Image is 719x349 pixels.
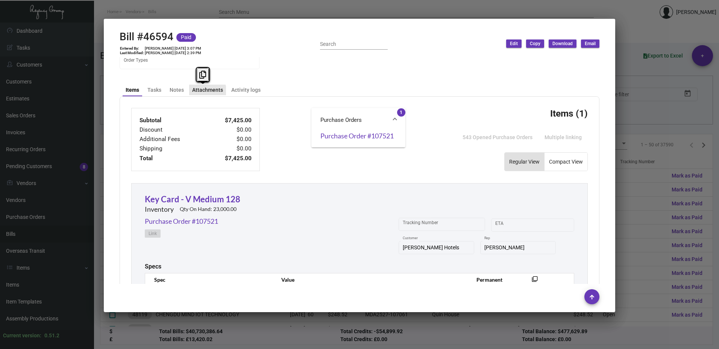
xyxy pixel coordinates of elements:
[207,125,252,135] td: $0.00
[550,108,588,119] h3: Items (1)
[320,116,387,124] mat-panel-title: Purchase Orders
[510,41,518,47] span: Edit
[525,222,561,228] input: End date
[145,229,161,238] button: Link
[120,51,144,55] td: Last Modified:
[552,41,573,47] span: Download
[274,273,469,286] th: Value
[120,30,173,43] h2: Bill #46594
[145,273,274,286] th: Spec
[207,154,252,163] td: $7,425.00
[311,108,405,132] mat-expansion-panel-header: Purchase Orders
[549,39,576,48] button: Download
[505,153,544,171] button: Regular View
[139,116,207,125] td: Subtotal
[581,39,599,48] button: Email
[139,154,207,163] td: Total
[545,153,587,171] button: Compact View
[180,206,237,212] h2: Qty On Hand: 23,000.00
[311,132,405,147] div: Purchase Orders
[149,231,157,237] span: Link
[147,86,161,94] div: Tasks
[192,86,223,94] div: Attachments
[207,144,252,153] td: $0.00
[44,332,59,340] div: 0.51.2
[3,332,41,340] div: Current version:
[231,86,261,94] div: Activity logs
[506,39,522,48] button: Edit
[545,134,582,140] span: Multiple linking
[139,125,207,135] td: Discount
[495,222,519,228] input: Start date
[457,130,538,144] button: 543 Opened Purchase Orders
[463,134,532,140] span: 543 Opened Purchase Orders
[532,278,538,284] mat-icon: filter_none
[538,130,588,144] button: Multiple linking
[207,135,252,144] td: $0.00
[145,263,161,270] h2: Specs
[176,33,196,42] mat-chip: Paid
[530,41,540,47] span: Copy
[144,46,202,51] td: [PERSON_NAME] [DATE] 3:07 PM
[526,39,544,48] button: Copy
[207,116,252,125] td: $7,425.00
[139,144,207,153] td: Shipping
[120,46,144,51] td: Entered By:
[469,273,520,286] th: Permanent
[170,86,184,94] div: Notes
[126,86,139,94] div: Items
[199,71,206,79] i: Copy
[320,132,396,140] a: Purchase Order #107521
[139,135,207,144] td: Additional Fees
[145,194,240,204] a: Key Card - V Medium 128
[585,41,596,47] span: Email
[145,216,218,226] a: Purchase Order #107521
[144,51,202,55] td: [PERSON_NAME] [DATE] 2:39 PM
[145,205,174,214] h2: Inventory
